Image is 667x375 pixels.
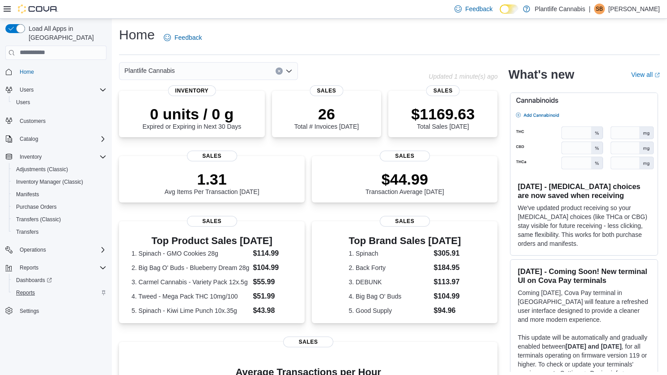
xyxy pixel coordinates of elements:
div: Total # Invoices [DATE] [294,105,359,130]
span: Inventory Manager (Classic) [13,177,106,187]
h2: What's new [508,67,574,82]
button: Reports [2,261,110,274]
button: Users [16,84,37,95]
button: Operations [16,244,50,255]
dd: $94.96 [434,305,461,316]
dd: $51.99 [253,291,292,302]
button: Transfers (Classic) [9,213,110,226]
span: Users [13,97,106,108]
div: Stephanie Brimner [594,4,605,14]
nav: Complex example [5,62,106,341]
span: Catalog [16,134,106,144]
span: Feedback [174,33,202,42]
button: Manifests [9,188,110,201]
button: Transfers [9,226,110,238]
h3: Top Product Sales [DATE] [132,236,292,246]
p: $1169.63 [411,105,475,123]
button: Inventory Manager (Classic) [9,176,110,188]
button: Adjustments (Classic) [9,163,110,176]
button: Settings [2,304,110,317]
div: Transaction Average [DATE] [365,170,444,195]
dt: 2. Big Bag O' Buds - Blueberry Dream 28g [132,263,249,272]
a: Home [16,67,38,77]
span: Inventory Manager (Classic) [16,178,83,185]
dd: $43.98 [253,305,292,316]
span: Reports [16,289,35,296]
a: Transfers [13,227,42,237]
span: SB [596,4,603,14]
span: Transfers [13,227,106,237]
span: Reports [16,262,106,273]
button: Reports [16,262,42,273]
span: Inventory [168,85,216,96]
span: Adjustments (Classic) [13,164,106,175]
div: Avg Items Per Transaction [DATE] [165,170,259,195]
span: Sales [283,337,333,347]
button: Inventory [16,152,45,162]
a: View allExternal link [631,71,660,78]
span: Plantlife Cannabis [124,65,175,76]
span: Load All Apps in [GEOGRAPHIC_DATA] [25,24,106,42]
div: Total Sales [DATE] [411,105,475,130]
a: Customers [16,116,49,126]
span: Home [20,68,34,76]
strong: [DATE] and [DATE] [565,343,621,350]
p: Plantlife Cannabis [535,4,585,14]
span: Operations [16,244,106,255]
a: Inventory Manager (Classic) [13,177,87,187]
span: Feedback [465,4,493,13]
span: Inventory [20,153,42,160]
span: Manifests [13,189,106,200]
span: Users [20,86,34,93]
dt: 4. Big Bag O' Buds [348,292,430,301]
h1: Home [119,26,155,44]
dt: 5. Spinach - Kiwi Lime Punch 10x.35g [132,306,249,315]
button: Clear input [276,67,283,75]
img: Cova [18,4,58,13]
a: Purchase Orders [13,202,60,212]
a: Reports [13,287,38,298]
span: Transfers [16,228,38,236]
dd: $114.99 [253,248,292,259]
button: Operations [2,244,110,256]
button: Reports [9,287,110,299]
span: Sales [380,216,430,227]
span: Settings [16,305,106,316]
span: Settings [20,308,39,315]
a: Dashboards [13,275,55,286]
p: [PERSON_NAME] [608,4,660,14]
dd: $104.99 [253,262,292,273]
p: Coming [DATE], Cova Pay terminal in [GEOGRAPHIC_DATA] will feature a refreshed user interface des... [518,288,650,324]
span: Sales [187,216,237,227]
span: Purchase Orders [16,203,57,211]
span: Customers [16,115,106,126]
div: Expired or Expiring in Next 30 Days [142,105,241,130]
p: $44.99 [365,170,444,188]
svg: External link [654,72,660,78]
a: Users [13,97,34,108]
span: Dashboards [16,277,52,284]
button: Inventory [2,151,110,163]
dt: 3. DEBUNK [348,278,430,287]
h3: [DATE] - [MEDICAL_DATA] choices are now saved when receiving [518,182,650,200]
button: Open list of options [285,67,293,75]
span: Sales [310,85,343,96]
a: Transfers (Classic) [13,214,64,225]
button: Home [2,65,110,78]
span: Reports [20,264,38,271]
span: Users [16,99,30,106]
span: Reports [13,287,106,298]
button: Catalog [16,134,42,144]
span: Home [16,66,106,77]
a: Adjustments (Classic) [13,164,72,175]
button: Purchase Orders [9,201,110,213]
span: Adjustments (Classic) [16,166,68,173]
span: Sales [187,151,237,161]
h3: [DATE] - Coming Soon! New terminal UI on Cova Pay terminals [518,267,650,285]
dd: $184.95 [434,262,461,273]
span: Users [16,84,106,95]
p: 1.31 [165,170,259,188]
span: Sales [426,85,460,96]
dt: 4. Tweed - Mega Pack THC 10mg/100 [132,292,249,301]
